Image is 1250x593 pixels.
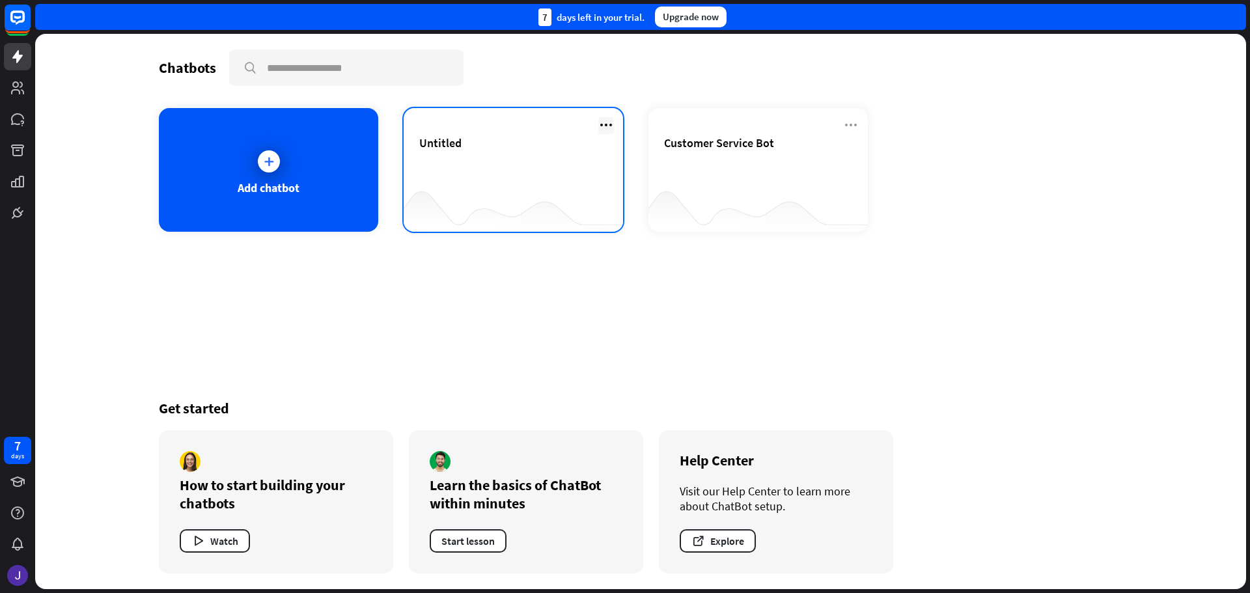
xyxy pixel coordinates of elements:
button: Explore [680,529,756,553]
img: author [180,451,201,472]
div: Upgrade now [655,7,727,27]
div: 7 [538,8,551,26]
span: Customer Service Bot [664,135,774,150]
div: days [11,452,24,461]
div: days left in your trial. [538,8,645,26]
div: Chatbots [159,59,216,77]
button: Open LiveChat chat widget [10,5,49,44]
a: 7 days [4,437,31,464]
div: 7 [14,440,21,452]
div: Add chatbot [238,180,299,195]
div: How to start building your chatbots [180,476,372,512]
div: Get started [159,399,1122,417]
div: Visit our Help Center to learn more about ChatBot setup. [680,484,872,514]
div: Learn the basics of ChatBot within minutes [430,476,622,512]
span: Untitled [419,135,462,150]
button: Watch [180,529,250,553]
div: Help Center [680,451,872,469]
img: author [430,451,451,472]
button: Start lesson [430,529,507,553]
